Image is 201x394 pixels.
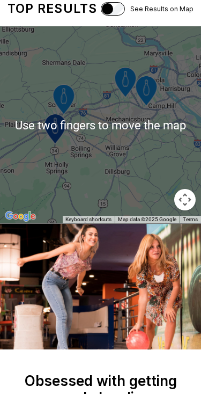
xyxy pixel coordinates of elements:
span: Map data ©2025 Google [118,216,176,222]
gmp-advanced-marker: Midway Bowling - Carlisle [37,111,73,149]
a: Open this area in Google Maps (opens a new window) [3,209,38,223]
button: Keyboard shortcuts [65,216,111,223]
input: See Results on Map [101,2,125,16]
img: Google [3,209,38,223]
gmp-advanced-marker: Trindle Bowl [128,73,164,111]
a: Terms (opens in new tab) [183,216,198,222]
gmp-advanced-marker: ABC West Lanes and Lounge [107,64,143,102]
span: See Results on Map [130,5,193,13]
button: Map camera controls [174,189,196,210]
gmp-advanced-marker: Strike Zone Bowling Center [46,82,81,119]
div: Top results [8,1,98,16]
